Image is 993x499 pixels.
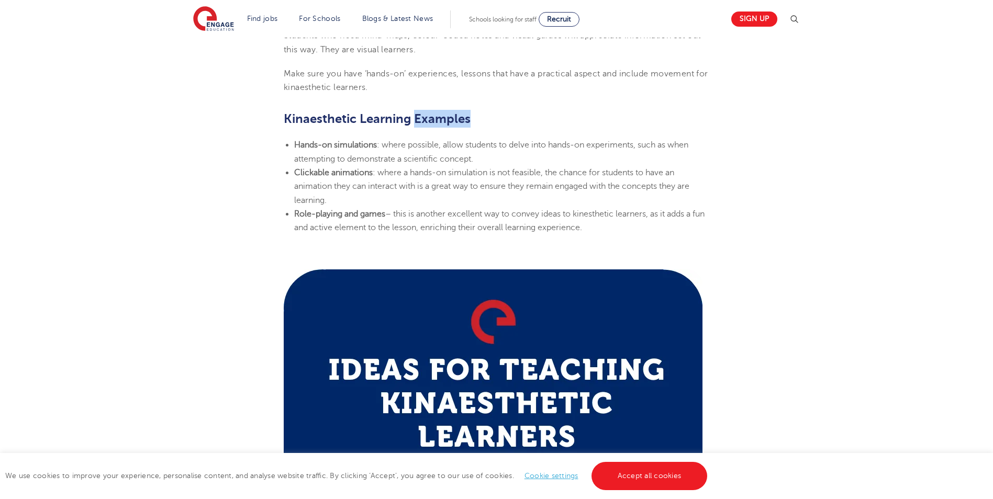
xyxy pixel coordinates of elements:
a: Find jobs [247,15,278,22]
span: Schools looking for staff [469,16,537,23]
span: : where possible, allow students to delve into hands-on experiments, such as when attempting to d... [294,140,688,163]
a: Blogs & Latest News [362,15,433,22]
a: Sign up [731,12,777,27]
span: Recruit [547,15,571,23]
span: We use cookies to improve your experience, personalise content, and analyse website traffic. By c... [5,472,710,480]
a: Recruit [539,12,579,27]
span: Kinaesthetic Learning Examples [284,111,471,126]
span: : where a hands-on simulation is not feasible, the chance for students to have an animation they ... [294,168,689,205]
a: For Schools [299,15,340,22]
span: – this is another excellent way to convey ideas to kinesthetic learners, as it adds a fun and act... [294,209,705,232]
b: Clickable animations [294,168,373,177]
span: Students who need mind-maps, colour-coded notes and visual guides will appreciate information set... [284,31,700,54]
span: Make sure you have ‘hands-on’ experiences, lessons that have a practical aspect and include movem... [284,69,708,92]
img: Engage Education [193,6,234,32]
a: Cookie settings [525,472,578,480]
a: Accept all cookies [592,462,708,490]
b: Role-playing and games [294,209,385,219]
b: Hands-on simulations [294,140,377,150]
